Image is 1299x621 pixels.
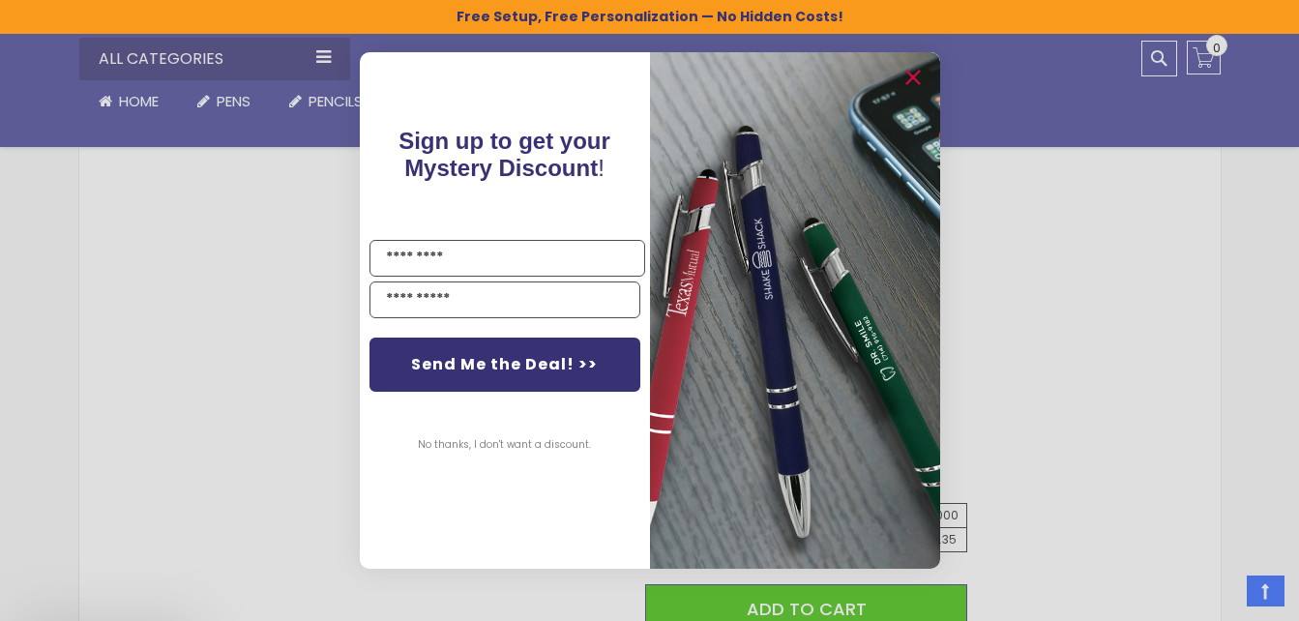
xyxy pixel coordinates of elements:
img: 081b18bf-2f98-4675-a917-09431eb06994.jpeg [650,52,940,568]
span: ! [399,128,610,181]
input: YOUR EMAIL [369,281,640,318]
span: Sign up to get your Mystery Discount [399,128,610,181]
iframe: Google Customer Reviews [1139,569,1299,621]
button: Close dialog [898,62,929,93]
button: No thanks, I don't want a discount. [408,421,601,469]
button: Send Me the Deal! >> [369,338,640,392]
